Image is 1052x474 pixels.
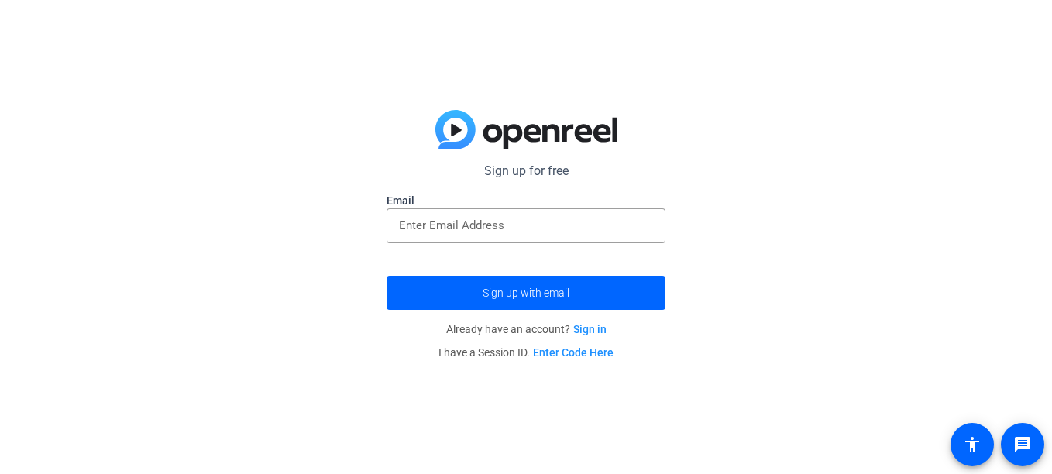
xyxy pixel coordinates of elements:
mat-icon: accessibility [963,435,982,454]
span: Already have an account? [446,323,607,335]
input: Enter Email Address [399,216,653,235]
p: Sign up for free [387,162,665,180]
button: Sign up with email [387,276,665,310]
a: Enter Code Here [533,346,614,359]
label: Email [387,193,665,208]
span: I have a Session ID. [438,346,614,359]
img: blue-gradient.svg [435,110,617,150]
a: Sign in [573,323,607,335]
mat-icon: message [1013,435,1032,454]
